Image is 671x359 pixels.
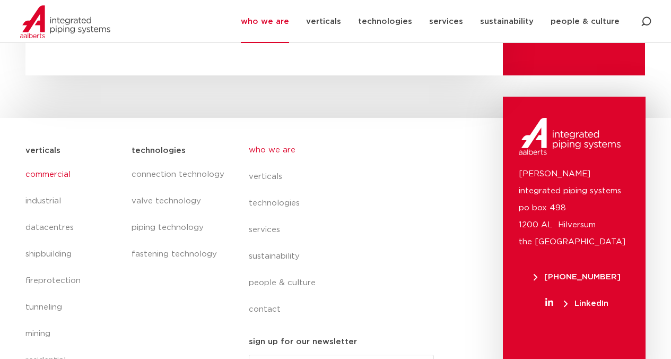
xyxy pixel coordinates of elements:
nav: Menu [132,161,227,268]
a: [PHONE_NUMBER] [519,273,635,281]
h5: technologies [132,142,186,159]
a: technologies [249,190,443,217]
a: piping technology [132,215,227,241]
span: [PHONE_NUMBER] [534,273,621,281]
a: LinkedIn [519,300,635,307]
a: commercial [25,161,121,188]
a: industrial [25,188,121,215]
span: LinkedIn [564,300,608,307]
a: datacentres [25,215,121,241]
a: shipbuilding [25,241,121,268]
a: mining [25,321,121,347]
a: valve technology [132,188,227,215]
a: verticals [249,164,443,190]
a: connection technology [132,161,227,188]
p: [PERSON_NAME] integrated piping systems po box 498 1200 AL Hilversum the [GEOGRAPHIC_DATA] [519,166,630,251]
h5: verticals [25,142,60,159]
a: sustainability [249,243,443,270]
nav: Menu [249,137,443,323]
h5: sign up for our newsletter [249,334,357,351]
a: contact [249,296,443,323]
a: fastening technology [132,241,227,268]
a: services [249,217,443,243]
a: who we are [249,137,443,164]
a: people & culture [249,270,443,296]
a: fireprotection [25,268,121,294]
a: tunneling [25,294,121,321]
